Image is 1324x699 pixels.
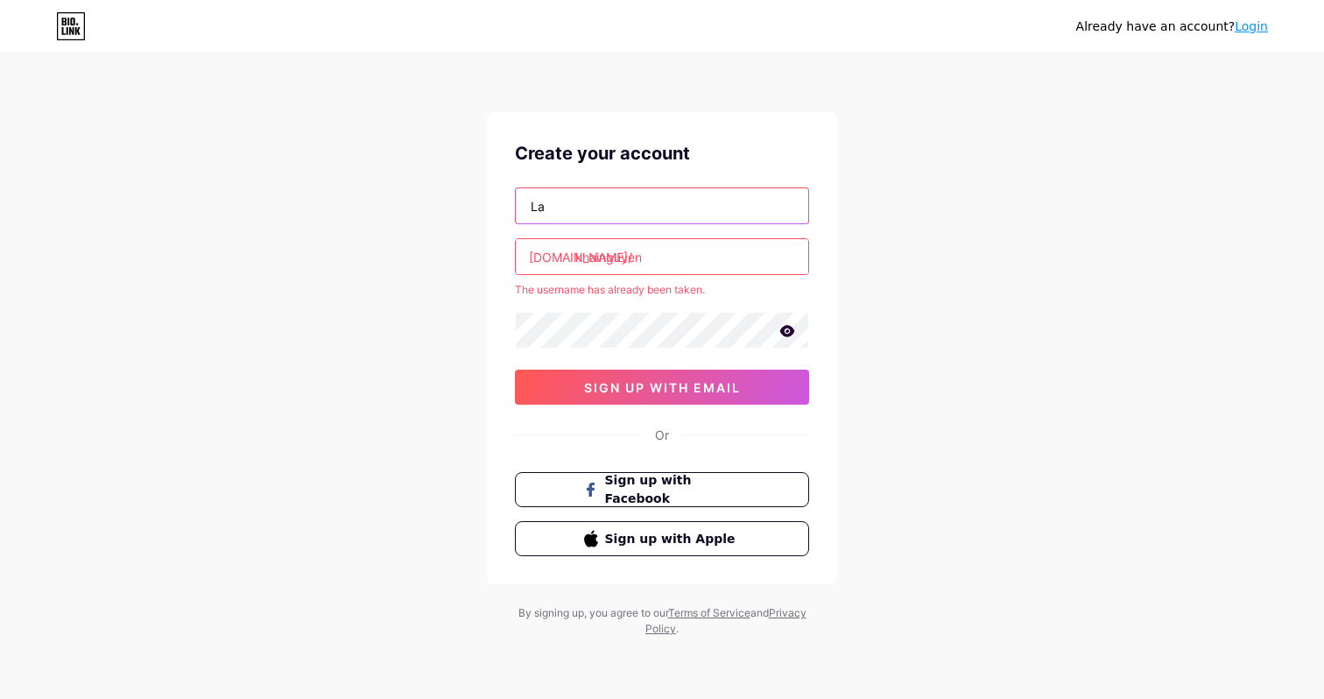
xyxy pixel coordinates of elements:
[515,140,809,166] div: Create your account
[516,188,808,223] input: Email
[515,472,809,507] button: Sign up with Facebook
[1076,18,1268,36] div: Already have an account?
[515,521,809,556] button: Sign up with Apple
[605,530,741,548] span: Sign up with Apple
[605,471,741,508] span: Sign up with Facebook
[515,370,809,405] button: sign up with email
[516,239,808,274] input: username
[515,282,809,298] div: The username has already been taken.
[668,606,750,619] a: Terms of Service
[584,380,741,395] span: sign up with email
[529,248,632,266] div: [DOMAIN_NAME]/
[1235,19,1268,33] a: Login
[655,426,669,444] div: Or
[513,605,811,637] div: By signing up, you agree to our and .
